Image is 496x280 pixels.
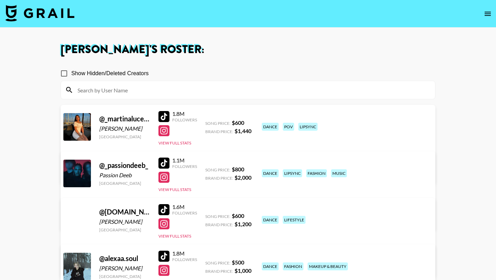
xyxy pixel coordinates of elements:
[235,221,251,227] strong: $ 1,200
[99,274,150,279] div: [GEOGRAPHIC_DATA]
[232,212,244,219] strong: $ 600
[172,117,197,122] div: Followers
[172,210,197,216] div: Followers
[61,44,435,55] h1: [PERSON_NAME] 's Roster:
[205,269,233,274] span: Brand Price:
[158,233,191,239] button: View Full Stats
[99,218,150,225] div: [PERSON_NAME]
[283,262,303,270] div: fashion
[205,121,230,126] span: Song Price:
[262,123,279,131] div: dance
[99,161,150,170] div: @ _passiondeeb_
[172,157,197,164] div: 1.1M
[6,5,74,21] img: Grail Talent
[331,169,347,177] div: music
[99,208,150,216] div: @ [DOMAIN_NAME]
[205,176,233,181] span: Brand Price:
[158,140,191,146] button: View Full Stats
[99,134,150,139] div: [GEOGRAPHIC_DATA]
[99,254,150,263] div: @ alexaa.soul
[99,172,150,179] div: Passion Deeb
[262,216,279,224] div: dance
[99,125,150,132] div: [PERSON_NAME]
[205,260,230,266] span: Song Price:
[99,181,150,186] div: [GEOGRAPHIC_DATA]
[235,267,251,274] strong: $ 1,000
[262,169,279,177] div: dance
[308,262,348,270] div: makeup & beauty
[73,84,431,96] input: Search by User Name
[298,123,318,131] div: lipsync
[205,129,233,134] span: Brand Price:
[172,164,197,169] div: Followers
[235,174,251,181] strong: $ 2,000
[262,262,279,270] div: dance
[306,169,327,177] div: fashion
[99,227,150,232] div: [GEOGRAPHIC_DATA]
[232,166,244,172] strong: $ 800
[232,119,244,126] strong: $ 600
[99,114,150,123] div: @ _martinalucena
[99,265,150,272] div: [PERSON_NAME]
[71,69,149,78] span: Show Hidden/Deleted Creators
[172,250,197,257] div: 1.8M
[205,222,233,227] span: Brand Price:
[172,257,197,262] div: Followers
[205,214,230,219] span: Song Price:
[481,7,495,21] button: open drawer
[205,167,230,172] span: Song Price:
[283,123,294,131] div: pov
[172,110,197,117] div: 1.8M
[172,203,197,210] div: 1.6M
[283,169,302,177] div: lipsync
[235,128,251,134] strong: $ 1,440
[232,259,244,266] strong: $ 500
[283,216,306,224] div: lifestyle
[158,187,191,192] button: View Full Stats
